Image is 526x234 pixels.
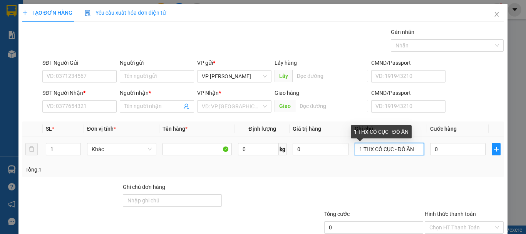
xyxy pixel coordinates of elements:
[371,59,446,67] div: CMND/Passport
[85,10,91,16] img: icon
[391,29,414,35] label: Gán nhãn
[22,10,72,16] span: TẠO ĐƠN HÀNG
[430,126,457,132] span: Cước hàng
[494,11,500,17] span: close
[295,100,368,112] input: Dọc đường
[120,89,194,97] div: Người nhận
[197,90,219,96] span: VP Nhận
[42,89,117,97] div: SĐT Người Nhận
[123,194,222,207] input: Ghi chú đơn hàng
[46,126,52,132] span: SL
[293,143,348,155] input: 0
[92,143,152,155] span: Khác
[248,126,276,132] span: Định lượng
[202,71,267,82] span: VP Phan Rí
[85,10,166,16] span: Yêu cầu xuất hóa đơn điện tử
[120,59,194,67] div: Người gửi
[292,70,368,82] input: Dọc đường
[87,126,116,132] span: Đơn vị tính
[123,184,165,190] label: Ghi chú đơn hàng
[197,59,271,67] div: VP gửi
[355,143,424,155] input: Ghi Chú
[293,126,321,132] span: Giá trị hàng
[162,143,232,155] input: VD: Bàn, Ghế
[275,100,295,112] span: Giao
[324,211,350,217] span: Tổng cước
[183,103,189,109] span: user-add
[275,60,297,66] span: Lấy hàng
[371,89,446,97] div: CMND/Passport
[351,125,412,138] div: 1 THX CÓ CỤC - ĐÒ ĂN
[492,146,500,152] span: plus
[22,10,28,15] span: plus
[486,4,508,25] button: Close
[425,211,476,217] label: Hình thức thanh toán
[162,126,188,132] span: Tên hàng
[279,143,286,155] span: kg
[275,90,299,96] span: Giao hàng
[25,143,38,155] button: delete
[25,165,204,174] div: Tổng: 1
[352,121,427,136] th: Ghi chú
[42,59,117,67] div: SĐT Người Gửi
[275,70,292,82] span: Lấy
[492,143,501,155] button: plus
